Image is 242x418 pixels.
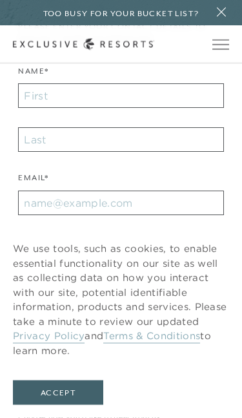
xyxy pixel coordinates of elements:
button: Open navigation [212,40,229,49]
p: We use tools, such as cookies, to enable essential functionality on our site as well as collectin... [13,242,229,358]
a: Privacy Policy [13,329,85,344]
label: Name* [18,66,48,85]
input: Last [18,128,223,152]
label: Email* [18,172,48,191]
button: Accept [13,381,103,405]
input: First [18,84,223,109]
h6: Too busy for your bucket list? [43,8,199,20]
a: Terms & Conditions [103,329,200,344]
input: name@example.com [18,191,223,216]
